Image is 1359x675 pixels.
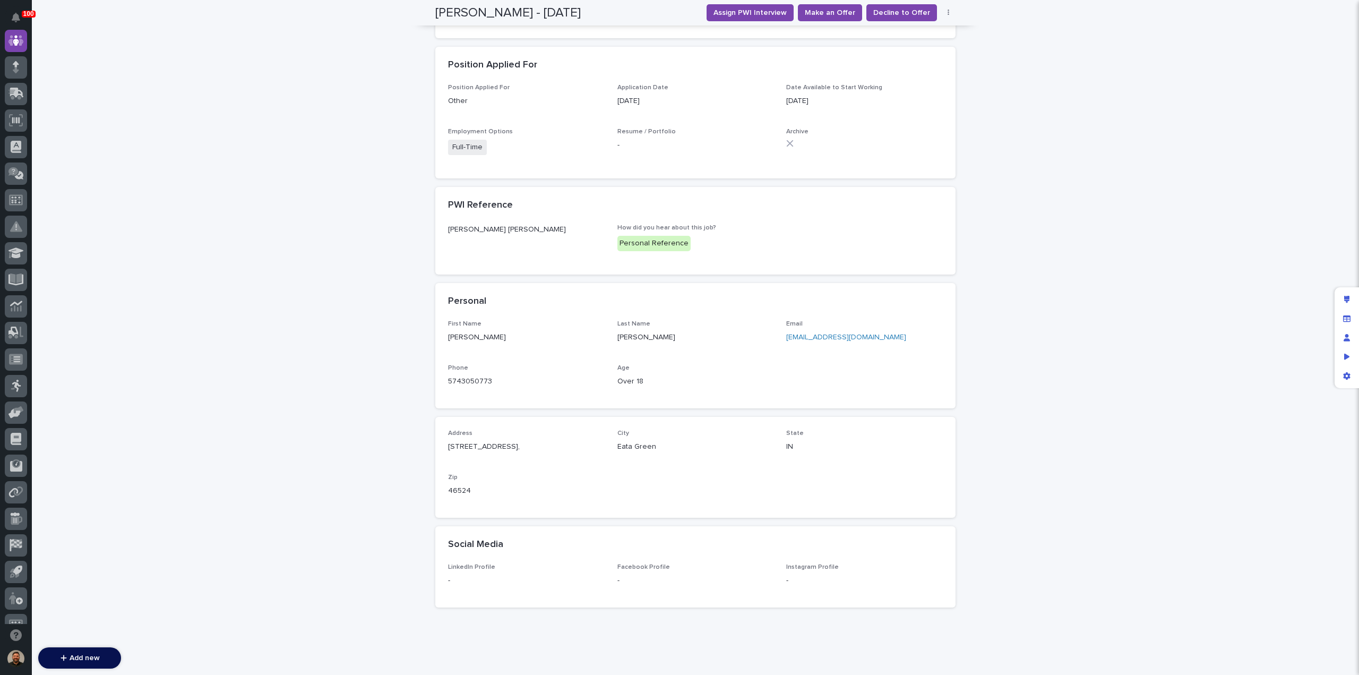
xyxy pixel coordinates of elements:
div: Edit layout [1337,290,1356,309]
h2: PWI Reference [448,200,513,211]
div: We're available if you need us! [36,129,134,137]
span: Date Available to Start Working [786,84,882,91]
h2: [PERSON_NAME] - [DATE] [435,5,581,21]
h2: Position Applied For [448,59,537,71]
button: Notifications [5,6,27,29]
span: Decline to Offer [873,7,930,18]
img: Stacker [11,10,32,31]
span: Pylon [106,196,128,204]
span: Last Name [617,321,650,327]
p: [DATE] [786,96,943,107]
p: - [786,575,943,586]
p: Over 18 [617,376,774,387]
p: - [617,575,774,586]
span: Help Docs [21,170,58,181]
p: [PERSON_NAME] [617,332,774,343]
a: 5743050773 [448,378,492,385]
span: Resume / Portfolio [617,129,676,135]
div: 📖 [11,172,19,180]
p: 46524 [448,485,605,497]
button: users-avatar [5,647,27,670]
button: Assign PWI Interview [707,4,794,21]
a: [EMAIL_ADDRESS][DOMAIN_NAME] [786,334,906,341]
span: Make an Offer [805,7,855,18]
span: LinkedIn Profile [448,564,495,570]
span: Facebook Profile [617,564,670,570]
span: Email [786,321,803,327]
p: - [617,140,774,151]
div: Personal Reference [617,236,691,251]
span: Address [448,430,472,437]
div: 🔗 [66,172,75,180]
div: Manage users [1337,328,1356,347]
span: Onboarding Call [77,170,135,181]
span: First Name [448,321,481,327]
p: [STREET_ADDRESS], [448,441,605,452]
span: Instagram Profile [786,564,839,570]
span: State [786,430,804,437]
p: IN [786,441,943,452]
button: Add new [38,647,121,669]
span: Application Date [617,84,668,91]
div: Start new chat [36,118,174,129]
span: Full-Time [448,140,487,155]
a: 🔗Onboarding Call [62,166,140,185]
p: Eata Green [617,441,774,452]
span: Archive [786,129,808,135]
span: Position Applied For [448,84,510,91]
span: Phone [448,365,468,371]
h2: Personal [448,296,486,307]
p: [PERSON_NAME] [PERSON_NAME] [448,224,605,235]
h2: Social Media [448,539,503,551]
div: Preview as [1337,347,1356,366]
span: Zip [448,474,458,481]
button: Open support chat [5,624,27,646]
span: City [617,430,629,437]
span: Employment Options [448,129,513,135]
a: 📖Help Docs [6,166,62,185]
p: How can we help? [11,59,193,76]
a: Powered byPylon [75,196,128,204]
button: Decline to Offer [866,4,937,21]
p: - [448,575,605,586]
div: App settings [1337,366,1356,386]
p: 100 [23,10,34,18]
button: Start new chat [180,121,193,134]
p: [DATE] [617,96,774,107]
button: Make an Offer [798,4,862,21]
div: Manage fields and data [1337,309,1356,328]
p: [PERSON_NAME] [448,332,605,343]
img: 1736555164131-43832dd5-751b-4058-ba23-39d91318e5a0 [11,118,30,137]
p: Other [448,96,605,107]
div: Notifications100 [13,13,27,30]
p: Welcome 👋 [11,42,193,59]
span: Assign PWI Interview [713,7,787,18]
span: Age [617,365,630,371]
span: How did you hear about this job? [617,225,716,231]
